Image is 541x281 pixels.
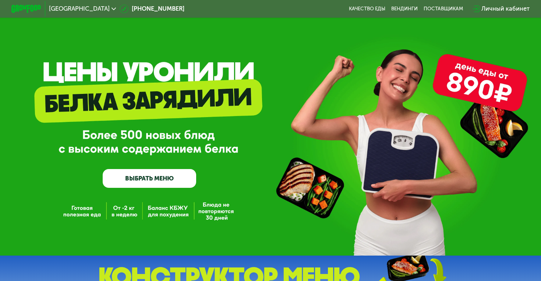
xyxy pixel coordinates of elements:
[120,4,184,14] a: [PHONE_NUMBER]
[391,6,418,12] a: Вендинги
[103,169,196,188] a: ВЫБРАТЬ МЕНЮ
[49,6,110,12] span: [GEOGRAPHIC_DATA]
[481,4,530,14] div: Личный кабинет
[349,6,385,12] a: Качество еды
[424,6,463,12] div: поставщикам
